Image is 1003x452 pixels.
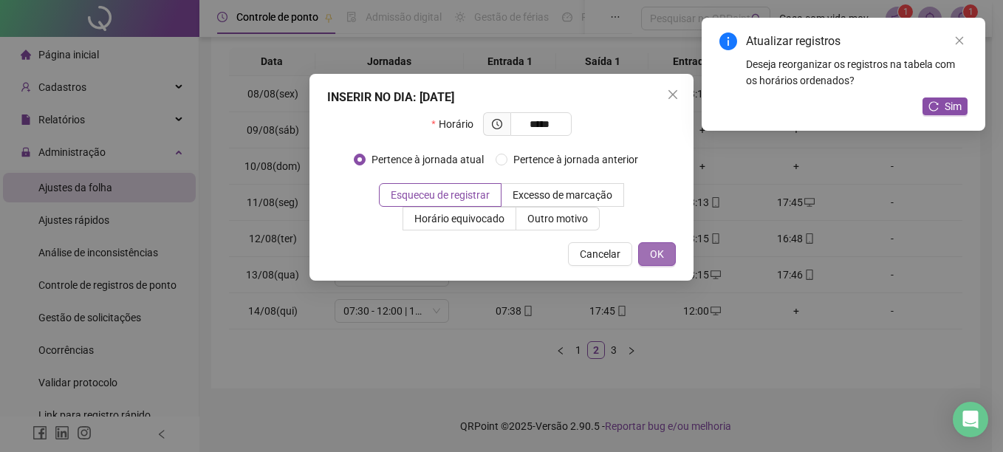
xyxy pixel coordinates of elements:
[746,56,968,89] div: Deseja reorganizar os registros na tabela com os horários ordenados?
[945,98,962,114] span: Sim
[580,246,620,262] span: Cancelar
[431,112,482,136] label: Horário
[953,402,988,437] div: Open Intercom Messenger
[928,101,939,112] span: reload
[527,213,588,225] span: Outro motivo
[513,189,612,201] span: Excesso de marcação
[667,89,679,100] span: close
[492,119,502,129] span: clock-circle
[661,83,685,106] button: Close
[951,32,968,49] a: Close
[922,97,968,115] button: Sim
[327,89,676,106] div: INSERIR NO DIA : [DATE]
[954,35,965,46] span: close
[719,32,737,50] span: info-circle
[650,246,664,262] span: OK
[507,151,644,168] span: Pertence à jornada anterior
[391,189,490,201] span: Esqueceu de registrar
[568,242,632,266] button: Cancelar
[746,32,968,50] div: Atualizar registros
[366,151,490,168] span: Pertence à jornada atual
[638,242,676,266] button: OK
[414,213,504,225] span: Horário equivocado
